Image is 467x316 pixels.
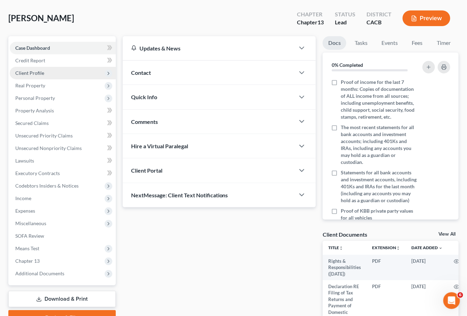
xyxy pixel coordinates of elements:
[376,36,403,50] a: Events
[335,10,355,18] div: Status
[15,133,73,139] span: Unsecured Priority Claims
[15,82,45,88] span: Real Property
[438,246,443,250] i: expand_more
[15,70,44,76] span: Client Profile
[15,95,55,101] span: Personal Property
[10,142,116,155] a: Unsecured Nonpriority Claims
[10,155,116,167] a: Lawsuits
[131,94,157,100] span: Quick Info
[15,233,44,239] span: SOFA Review
[15,108,54,113] span: Property Analysis
[15,195,31,201] span: Income
[15,245,39,251] span: Means Test
[8,13,74,23] span: [PERSON_NAME]
[341,124,419,166] span: The most recent statements for all bank accounts and investment accounts; including 401Ks and IRA...
[341,79,419,120] span: Proof of income for the last 7 months: Copies of documentation of ALL income from all sources; in...
[297,18,324,26] div: Chapter
[367,255,406,280] td: PDF
[10,129,116,142] a: Unsecured Priority Claims
[339,246,343,250] i: unfold_more
[15,220,46,226] span: Miscellaneous
[367,18,392,26] div: CACB
[8,291,116,307] a: Download & Print
[10,104,116,117] a: Property Analysis
[15,57,45,63] span: Credit Report
[406,255,448,280] td: [DATE]
[332,62,363,68] strong: 0% Completed
[131,167,162,174] span: Client Portal
[131,69,151,76] span: Contact
[341,207,419,221] span: Proof of KBB private party values for all vehicles
[15,208,35,214] span: Expenses
[15,170,60,176] span: Executory Contracts
[323,255,367,280] td: Rights & Responsibilities ([DATE])
[406,36,428,50] a: Fees
[15,270,64,276] span: Additional Documents
[323,231,367,238] div: Client Documents
[328,245,343,250] a: Titleunfold_more
[335,18,355,26] div: Lead
[367,10,392,18] div: District
[372,245,400,250] a: Extensionunfold_more
[131,143,188,149] span: Hire a Virtual Paralegal
[297,10,324,18] div: Chapter
[323,36,346,50] a: Docs
[15,45,50,51] span: Case Dashboard
[443,292,460,309] iframe: Intercom live chat
[131,45,287,52] div: Updates & News
[438,232,456,237] a: View All
[15,183,79,189] span: Codebtors Insiders & Notices
[15,145,82,151] span: Unsecured Nonpriority Claims
[458,292,463,298] span: 6
[411,245,443,250] a: Date Added expand_more
[10,42,116,54] a: Case Dashboard
[10,167,116,180] a: Executory Contracts
[15,258,40,264] span: Chapter 13
[10,54,116,67] a: Credit Report
[349,36,373,50] a: Tasks
[15,158,34,164] span: Lawsuits
[131,118,158,125] span: Comments
[10,230,116,242] a: SOFA Review
[431,36,456,50] a: Timer
[396,246,400,250] i: unfold_more
[403,10,450,26] button: Preview
[317,19,324,25] span: 13
[131,192,228,198] span: NextMessage: Client Text Notifications
[341,169,419,204] span: Statements for all bank accounts and investment accounts, including 401Ks and IRAs for the last m...
[10,117,116,129] a: Secured Claims
[15,120,49,126] span: Secured Claims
